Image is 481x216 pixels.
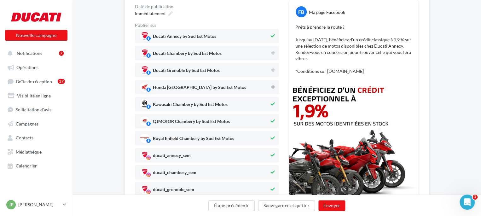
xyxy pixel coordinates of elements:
div: Date de publication [135,4,279,9]
span: ducati_chambery_sem [153,170,196,177]
div: 17 [58,79,65,84]
a: JP [PERSON_NAME] [5,199,67,211]
iframe: Intercom live chat [460,195,475,210]
button: Sauvegarder et quitter [258,200,315,211]
a: Calendrier [4,160,69,171]
a: Visibilité en ligne [4,90,69,101]
span: QJMOTOR Chambery by Sud Est Motos [153,119,230,126]
p: Prêts à prendre la route ? Jusqu’au [DATE], bénéficiez d’un crédit classique à 1,9 % sur une séle... [295,24,412,74]
span: 1 [472,195,478,200]
div: 7 [59,51,64,56]
span: Ducati Chambery by Sud Est Motos [153,51,222,58]
a: Boîte de réception17 [4,75,69,87]
a: Sollicitation d'avis [4,103,69,115]
span: Kawasaki Chambery by Sud Est Motos [153,102,228,109]
span: ducati_annecy_sem [153,153,191,160]
span: Royal Enfield Chambery by Sud Est Motos [153,136,234,143]
span: Boîte de réception [16,79,52,84]
span: Opérations [16,65,38,70]
span: Campagnes [16,121,38,126]
button: Envoyer [318,200,345,211]
span: Médiathèque [16,149,42,154]
span: Notifications [17,50,42,56]
div: FB [296,6,307,17]
div: Publier sur [135,23,279,27]
span: JP [9,201,14,208]
button: Notifications 7 [4,47,66,59]
span: Visibilité en ligne [17,93,51,98]
span: Contacts [16,135,33,140]
button: Étape précédente [208,200,255,211]
span: Sollicitation d'avis [16,107,51,112]
a: Contacts [4,131,69,143]
button: Nouvelle campagne [5,30,67,41]
span: Ducati Annecy by Sud Est Motos [153,34,216,41]
span: Honda [GEOGRAPHIC_DATA] by Sud Est Motos [153,85,246,92]
span: Immédiatement [135,11,166,16]
div: Ma page Facebook [309,9,345,15]
a: Campagnes [4,118,69,129]
a: Opérations [4,61,69,73]
span: Calendrier [16,163,37,168]
p: [PERSON_NAME] [18,201,60,208]
span: Ducati Grenoble by Sud Est Motos [153,68,220,75]
a: Médiathèque [4,146,69,157]
span: ducati_grenoble_sem [153,187,194,194]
